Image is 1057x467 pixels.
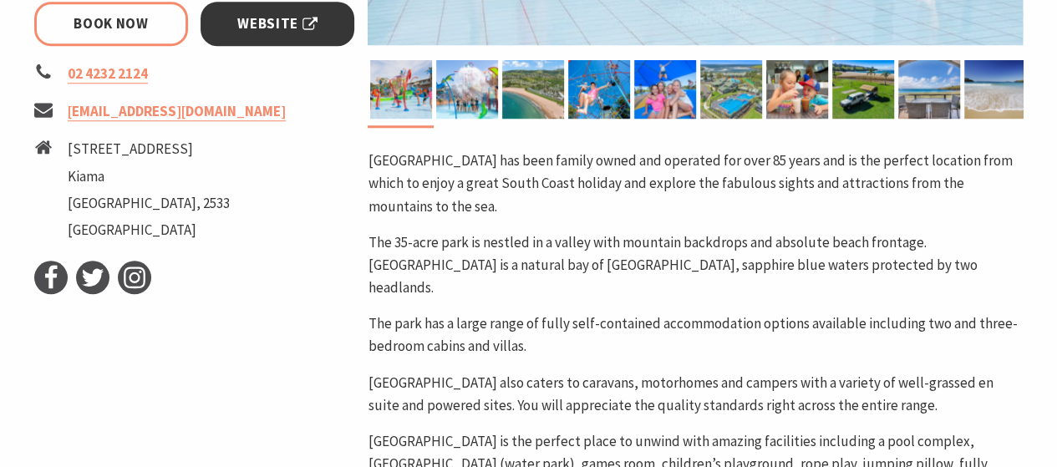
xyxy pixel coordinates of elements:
[68,192,230,215] li: [GEOGRAPHIC_DATA], 2533
[964,60,1026,119] img: BIG4 Easts Beach Kiama beachfront with water and ocean
[368,150,1023,218] p: [GEOGRAPHIC_DATA] has been family owned and operated for over 85 years and is the perfect locatio...
[68,138,230,160] li: [STREET_ADDRESS]
[68,165,230,188] li: Kiama
[700,60,762,119] img: Aerial view of the resort pool at BIG4 Easts Beach Kiama Holiday Park
[68,64,148,84] a: 02 4232 2124
[368,231,1023,300] p: The 35-acre park is nestled in a valley with mountain backdrops and absolute beach frontage. [GEO...
[68,102,286,121] a: [EMAIL_ADDRESS][DOMAIN_NAME]
[502,60,564,119] img: BIG4 Easts Beach Kiama aerial view
[832,60,894,119] img: Camping sites
[368,372,1023,417] p: [GEOGRAPHIC_DATA] also caters to caravans, motorhomes and campers with a variety of well-grassed ...
[34,2,189,46] a: Book Now
[201,2,355,46] a: Website
[436,60,498,119] img: Sunny's Aquaventure Park at BIG4 Easts Beach Kiama Holiday Park
[68,219,230,241] li: [GEOGRAPHIC_DATA]
[568,60,630,119] img: Kids on Ropeplay
[370,60,432,119] img: Sunny's Aquaventure Park at BIG4 Easts Beach Kiama Holiday Park
[634,60,696,119] img: Jumping pillow with a group of friends sitting in the foreground and girl jumping in air behind them
[898,60,960,119] img: Beach View Cabins
[237,13,318,35] span: Website
[766,60,828,119] img: Children having drinks at the cafe
[368,312,1023,358] p: The park has a large range of fully self-contained accommodation options available including two ...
